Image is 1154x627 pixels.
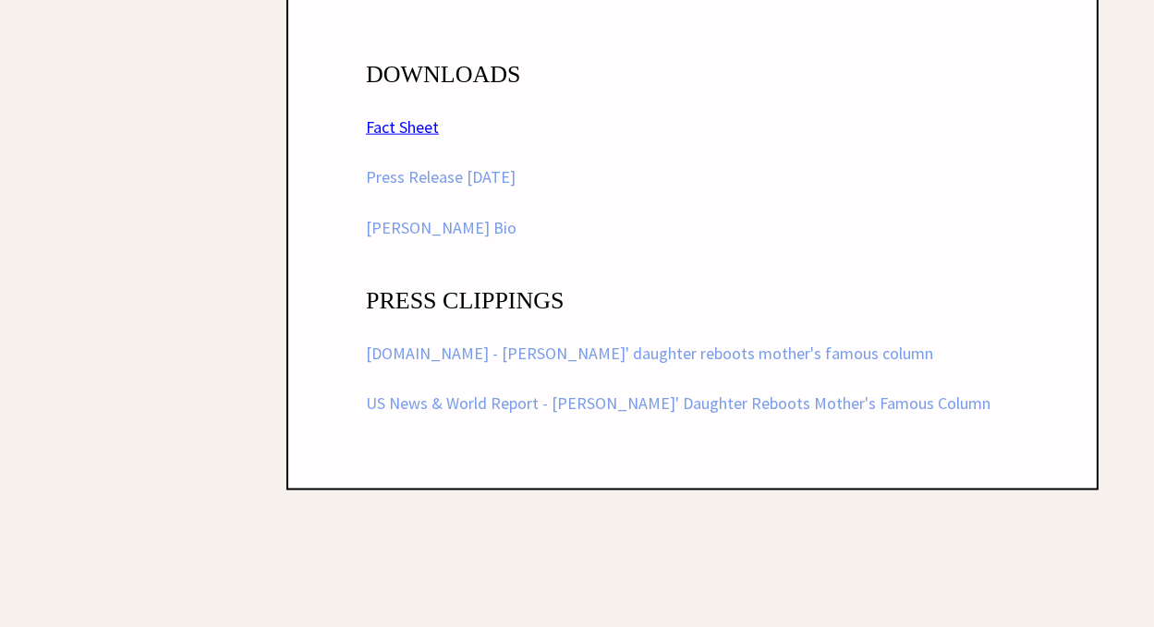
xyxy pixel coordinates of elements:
div: DOWNLOADS [366,63,1019,87]
a: [PERSON_NAME] Bio [366,217,516,238]
a: Fact Sheet [366,116,439,138]
a: Press Release [DATE] [366,166,516,187]
a: [DOMAIN_NAME] - [PERSON_NAME]' daughter reboots mother's famous column [366,343,933,364]
a: US News & World Report - [PERSON_NAME]' Daughter Reboots Mother's Famous Column [366,392,990,414]
div: PRESS CLIPPINGS [366,289,1019,313]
